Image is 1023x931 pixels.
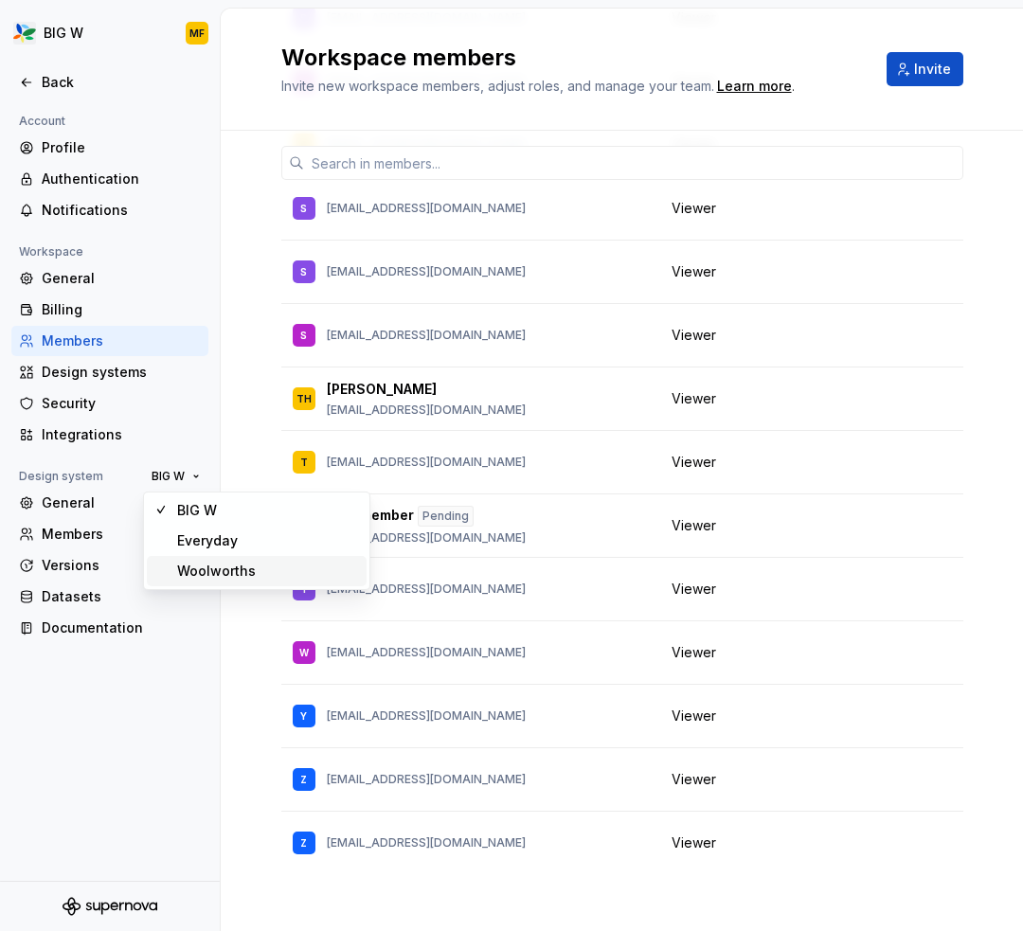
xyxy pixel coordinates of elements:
div: Integrations [42,425,201,444]
div: BIG W [177,501,217,520]
div: Z [300,833,307,852]
button: Invite [887,52,963,86]
a: Security [11,388,208,419]
h2: Workspace members [281,43,795,73]
a: Authentication [11,164,208,194]
div: Versions [42,556,201,575]
div: Security [42,394,201,413]
p: [EMAIL_ADDRESS][DOMAIN_NAME] [327,264,526,279]
span: BIG W [152,469,185,484]
div: Datasets [42,587,201,606]
span: Viewer [672,643,716,662]
div: S [300,326,307,345]
span: Viewer [672,453,716,472]
a: Notifications [11,195,208,225]
p: [EMAIL_ADDRESS][DOMAIN_NAME] [327,708,526,724]
a: Profile [11,133,208,163]
img: 551ca721-6c59-42a7-accd-e26345b0b9d6.png [13,22,36,45]
div: Design system [11,465,111,488]
p: [EMAIL_ADDRESS][DOMAIN_NAME] [327,530,526,546]
div: S [300,199,307,218]
div: Workspace [11,241,91,263]
span: Viewer [672,389,716,408]
div: S [300,262,307,281]
a: Back [11,67,208,98]
div: General [42,493,201,512]
a: Members [11,326,208,356]
div: Z [300,770,307,789]
p: [EMAIL_ADDRESS][DOMAIN_NAME] [327,403,526,418]
div: BIG W [44,24,83,43]
p: [EMAIL_ADDRESS][DOMAIN_NAME] [327,455,526,470]
div: Documentation [42,618,201,637]
div: Pending [418,506,474,527]
p: [EMAIL_ADDRESS][DOMAIN_NAME] [327,772,526,787]
a: Documentation [11,613,208,643]
span: Viewer [672,516,716,535]
span: Viewer [672,199,716,218]
div: Account [11,110,73,133]
div: Profile [42,138,201,157]
div: Members [42,331,201,350]
p: [EMAIL_ADDRESS][DOMAIN_NAME] [327,835,526,850]
p: [EMAIL_ADDRESS][DOMAIN_NAME] [327,328,526,343]
div: General [42,269,201,288]
div: W [299,643,309,662]
a: Members [11,519,208,549]
p: [EMAIL_ADDRESS][DOMAIN_NAME] [327,582,526,597]
p: [EMAIL_ADDRESS][DOMAIN_NAME] [327,645,526,660]
span: Viewer [672,770,716,789]
span: Viewer [672,580,716,599]
a: Datasets [11,582,208,612]
svg: Supernova Logo [63,897,157,916]
a: General [11,263,208,294]
a: Integrations [11,420,208,450]
span: Viewer [672,326,716,345]
div: Billing [42,300,201,319]
span: Viewer [672,262,716,281]
div: Design systems [42,363,201,382]
a: Billing [11,295,208,325]
div: Notifications [42,201,201,220]
span: . [714,80,795,94]
a: Design systems [11,357,208,387]
button: BIG WMF [4,12,216,54]
p: [PERSON_NAME] [327,380,437,399]
span: Invite new workspace members, adjust roles, and manage your team. [281,78,714,94]
a: Learn more [717,77,792,96]
a: General [11,488,208,518]
div: Y [300,707,307,725]
span: Viewer [672,707,716,725]
div: TH [296,389,312,408]
input: Search in members... [304,146,963,180]
span: Invite [914,60,951,79]
div: Members [42,525,201,544]
div: MF [189,26,205,41]
div: Everyday [177,531,238,550]
div: T [300,453,308,472]
a: Versions [11,550,208,581]
div: Back [42,73,201,92]
p: [EMAIL_ADDRESS][DOMAIN_NAME] [327,201,526,216]
div: Woolworths [177,562,256,581]
div: Authentication [42,170,201,188]
span: Viewer [672,833,716,852]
